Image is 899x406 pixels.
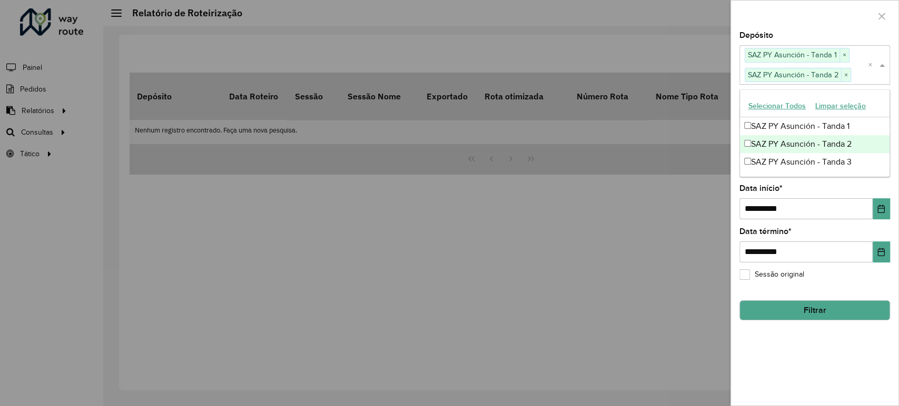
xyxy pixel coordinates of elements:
[739,182,783,195] label: Data início
[739,89,890,177] ng-dropdown-panel: Options list
[744,98,811,114] button: Selecionar Todos
[868,59,877,72] span: Clear all
[839,49,849,62] span: ×
[873,241,890,262] button: Choose Date
[740,153,890,171] div: SAZ PY Asunción - Tanda 3
[745,48,839,61] span: SAZ PY Asunción - Tanda 1
[873,198,890,219] button: Choose Date
[739,300,890,320] button: Filtrar
[841,69,851,82] span: ×
[745,68,841,81] span: SAZ PY Asunción - Tanda 2
[740,135,890,153] div: SAZ PY Asunción - Tanda 2
[740,117,890,135] div: SAZ PY Asunción - Tanda 1
[739,269,804,280] label: Sessão original
[811,98,871,114] button: Limpar seleção
[739,225,792,238] label: Data término
[739,29,773,42] label: Depósito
